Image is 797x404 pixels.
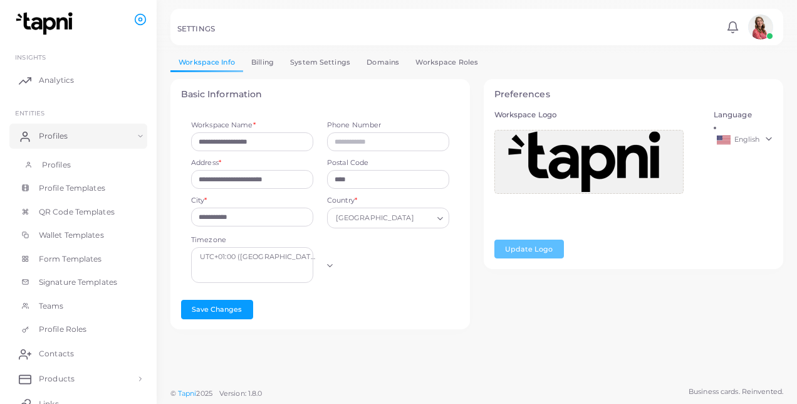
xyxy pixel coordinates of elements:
[177,24,215,33] h5: SETTINGS
[39,75,74,86] span: Analytics
[327,158,449,168] label: Postal Code
[744,14,776,40] a: avatar
[191,235,226,245] label: Timezone
[9,153,147,177] a: Profiles
[689,386,783,397] span: Business cards. Reinvented.
[417,211,432,225] input: Search for option
[178,389,197,398] a: Tapni
[407,53,486,72] a: Workspace Roles
[39,253,102,265] span: Form Templates
[334,212,415,225] span: [GEOGRAPHIC_DATA]
[191,158,221,168] label: Address
[39,348,74,359] span: Contacts
[714,110,773,119] h5: Language
[181,300,253,319] button: Save Changes
[39,206,115,218] span: QR Code Templates
[196,388,212,399] span: 2025
[191,196,207,206] label: City
[197,266,322,280] input: Search for option
[200,251,319,263] span: UTC+01:00 ([GEOGRAPHIC_DATA], [GEOGRAPHIC_DATA], [GEOGRAPHIC_DATA], [GEOGRAPHIC_DATA], War...
[191,120,256,130] label: Workspace Name
[219,389,263,398] span: Version: 1.8.0
[9,270,147,294] a: Signature Templates
[170,388,262,399] span: ©
[11,12,81,35] img: logo
[9,200,147,224] a: QR Code Templates
[9,223,147,247] a: Wallet Templates
[39,183,105,194] span: Profile Templates
[39,130,68,142] span: Profiles
[327,208,449,228] div: Search for option
[39,230,104,241] span: Wallet Templates
[9,317,147,341] a: Profile Roles
[15,53,46,61] span: INSIGHTS
[181,89,460,100] h4: Basic Information
[15,109,44,117] span: ENTITIES
[9,341,147,366] a: Contacts
[9,294,147,318] a: Teams
[717,136,731,144] img: en
[494,89,773,100] h4: Preferences
[9,124,147,149] a: Profiles
[9,366,147,391] a: Products
[327,196,357,206] label: Country
[39,277,117,288] span: Signature Templates
[494,240,564,258] button: Update Logo
[734,135,760,144] span: English
[39,373,75,385] span: Products
[9,68,147,93] a: Analytics
[748,14,773,40] img: avatar
[9,176,147,200] a: Profile Templates
[243,53,282,72] a: Billing
[42,159,71,171] span: Profiles
[714,132,773,147] a: English
[358,53,407,72] a: Domains
[39,324,86,335] span: Profile Roles
[494,110,700,119] h5: Workspace Logo
[170,53,243,72] a: Workspace Info
[39,300,64,312] span: Teams
[282,53,358,72] a: System Settings
[9,247,147,271] a: Form Templates
[191,247,313,283] div: Search for option
[327,120,449,130] label: Phone Number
